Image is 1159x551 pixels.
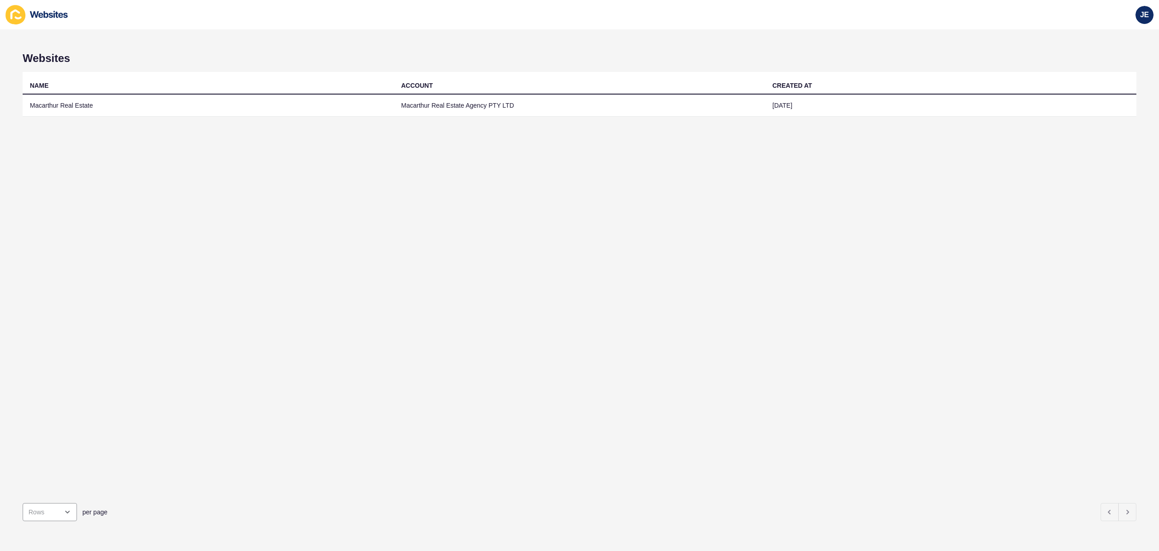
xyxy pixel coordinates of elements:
h1: Websites [23,52,1136,65]
div: open menu [23,503,77,521]
td: Macarthur Real Estate [23,95,394,117]
div: NAME [30,81,48,90]
td: [DATE] [765,95,1136,117]
div: CREATED AT [772,81,812,90]
span: JE [1140,10,1149,19]
div: ACCOUNT [401,81,433,90]
span: per page [82,508,107,517]
td: Macarthur Real Estate Agency PTY LTD [394,95,765,117]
